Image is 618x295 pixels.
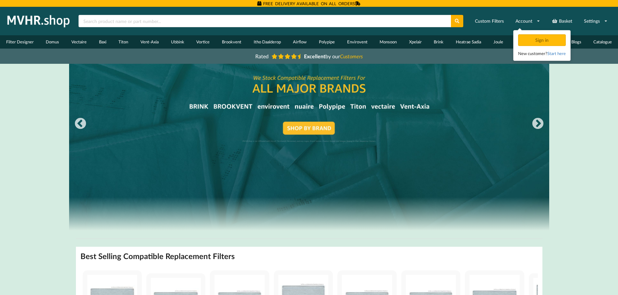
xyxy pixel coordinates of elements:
a: Vectaire [65,35,93,49]
div: Sign in [518,34,566,46]
a: Polypipe [313,35,341,49]
a: Baxi [93,35,113,49]
a: Custom Filters [471,15,508,27]
span: by our [304,53,363,59]
a: Titon [113,35,135,49]
a: Domus [40,35,66,49]
a: Airflow [287,35,313,49]
a: Envirovent [341,35,374,49]
b: Excellent [304,53,325,59]
a: Sign in [518,37,567,43]
a: Account [511,15,544,27]
a: Basket [548,15,576,27]
a: Start here [547,51,566,56]
a: Nuaire [509,35,534,49]
a: Settings [580,15,612,27]
div: New customer? [518,50,566,57]
a: Vent-Axia [134,35,165,49]
a: Brookvent [216,35,248,49]
a: Itho Daalderop [248,35,287,49]
a: Heatrae Sadia [450,35,487,49]
a: Joule [487,35,509,49]
input: Search product name or part number... [79,15,451,27]
img: mvhr.shop.png [5,13,73,29]
a: Ubbink [165,35,190,49]
a: Vortice [190,35,216,49]
button: Next [531,118,544,130]
span: Rated [255,53,269,59]
h2: Best Selling Compatible Replacement Filters [80,251,235,261]
a: Brink [428,35,450,49]
a: Rated Excellentby ourCustomers [251,51,368,62]
i: Customers [340,53,363,59]
button: Previous [74,118,87,130]
a: Catalogue [587,35,618,49]
a: Xpelair [403,35,428,49]
a: Monsoon [373,35,403,49]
